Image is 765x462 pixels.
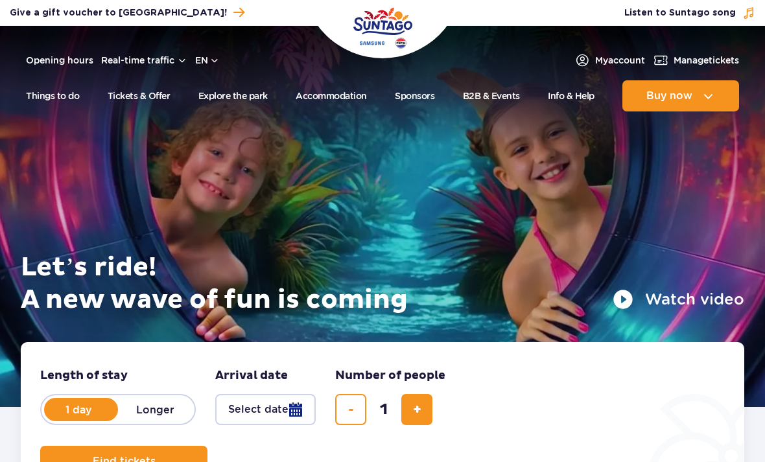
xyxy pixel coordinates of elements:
[395,80,434,111] a: Sponsors
[401,394,432,425] button: add ticket
[548,80,594,111] a: Info & Help
[215,368,288,384] span: Arrival date
[653,52,739,68] a: Managetickets
[574,52,645,68] a: Myaccount
[40,368,128,384] span: Length of stay
[335,368,445,384] span: Number of people
[108,80,171,111] a: Tickets & Offer
[622,80,739,111] button: Buy now
[674,54,739,67] span: Manage tickets
[195,54,220,67] button: en
[595,54,645,67] span: My account
[118,396,192,423] label: Longer
[624,6,755,19] button: Listen to Suntago song
[646,90,692,102] span: Buy now
[613,289,744,310] button: Watch video
[26,54,93,67] a: Opening hours
[198,80,268,111] a: Explore the park
[21,251,744,316] h1: Let’s ride! A new wave of fun is coming
[101,55,187,65] button: Real-time traffic
[10,4,244,21] a: Give a gift voucher to [GEOGRAPHIC_DATA]!
[335,394,366,425] button: remove ticket
[463,80,520,111] a: B2B & Events
[215,394,316,425] button: Select date
[296,80,367,111] a: Accommodation
[41,396,115,423] label: 1 day
[368,394,399,425] input: number of tickets
[26,80,79,111] a: Things to do
[624,6,736,19] span: Listen to Suntago song
[10,6,227,19] span: Give a gift voucher to [GEOGRAPHIC_DATA]!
